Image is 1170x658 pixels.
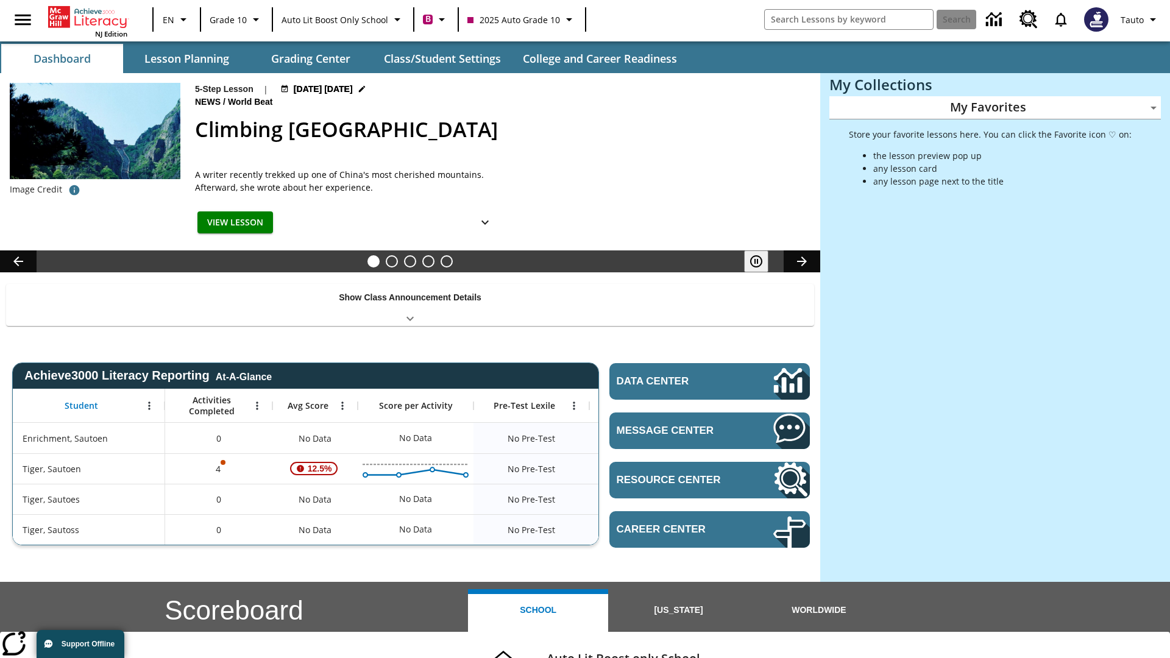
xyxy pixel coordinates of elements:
[609,511,810,548] a: Career Center
[873,175,1132,188] li: any lesson page next to the title
[37,630,124,658] button: Support Offline
[272,423,358,453] div: No Data, Enrichment, Sautoen
[979,3,1012,37] a: Data Center
[303,458,337,479] span: 12.5%
[62,179,87,201] button: Credit for photo and all related images: Public Domain/Charlie Fong
[248,397,266,415] button: Open Menu
[617,375,732,387] span: Data Center
[473,211,497,234] button: Show Details
[288,400,328,411] span: Avg Score
[425,12,431,27] span: B
[165,453,272,484] div: 4, One or more Activity scores may be invalid., Tiger, Sautoen
[508,432,555,445] span: No Pre-Test, Enrichment, Sautoen
[197,211,273,234] button: View Lesson
[205,9,268,30] button: Grade: Grade 10, Select a grade
[744,250,768,272] button: Pause
[163,13,174,26] span: EN
[393,426,438,450] div: No Data, Enrichment, Sautoen
[609,412,810,449] a: Message Center
[140,397,158,415] button: Open Menu
[422,255,434,267] button: Slide 4 Career Lesson
[589,423,705,453] div: No Data, Enrichment, Sautoen
[126,44,247,73] button: Lesson Planning
[609,462,810,498] a: Resource Center, Will open in new tab
[1045,4,1077,35] a: Notifications
[195,96,223,109] span: News
[467,13,560,26] span: 2025 Auto Grade 10
[333,397,352,415] button: Open Menu
[379,400,453,411] span: Score per Activity
[393,517,438,542] div: No Data, Tiger, Sautoss
[195,114,806,145] h2: Climbing Mount Tai
[765,10,933,29] input: search field
[565,397,583,415] button: Open Menu
[784,250,820,272] button: Lesson carousel, Next
[292,487,338,512] span: No Data
[617,425,737,437] span: Message Center
[441,255,453,267] button: Slide 5 Remembering Justice O'Connor
[272,484,358,514] div: No Data, Tiger, Sautoes
[393,487,438,511] div: No Data, Tiger, Sautoes
[272,514,358,545] div: No Data, Tiger, Sautoss
[157,9,196,30] button: Language: EN, Select a language
[62,640,115,648] span: Support Offline
[216,432,221,445] span: 0
[5,2,41,38] button: Open side menu
[386,255,398,267] button: Slide 2 Defining Our Government's Purpose
[609,363,810,400] a: Data Center
[589,484,705,514] div: No Data, Tiger, Sautoes
[10,183,62,196] p: Image Credit
[171,395,252,417] span: Activities Completed
[292,517,338,542] span: No Data
[48,4,127,38] div: Home
[1121,13,1144,26] span: Tauto
[1116,9,1165,30] button: Profile/Settings
[418,9,454,30] button: Boost Class color is violet red. Change class color
[508,493,555,506] span: No Pre-Test, Tiger, Sautoes
[223,97,225,107] span: /
[272,453,358,484] div: , 12.5%, Attention! This student's Average First Try Score of 12.5% is below 65%, Tiger, Sautoen
[589,514,705,545] div: No Data, Tiger, Sautoss
[494,400,555,411] span: Pre-Test Lexile
[23,523,79,536] span: Tiger, Sautoss
[282,13,388,26] span: Auto Lit Boost only School
[294,83,353,96] span: [DATE] [DATE]
[65,400,98,411] span: Student
[829,96,1161,119] div: My Favorites
[216,493,221,506] span: 0
[513,44,687,73] button: College and Career Readiness
[195,168,500,194] span: A writer recently trekked up one of China's most cherished mountains. Afterward, she wrote about ...
[1077,4,1116,35] button: Select a new avatar
[165,514,272,545] div: 0, Tiger, Sautoss
[263,83,268,96] span: |
[1084,7,1108,32] img: Avatar
[749,589,889,632] button: Worldwide
[617,474,737,486] span: Resource Center
[23,462,81,475] span: Tiger, Sautoen
[214,462,223,475] p: 4
[210,13,247,26] span: Grade 10
[250,44,372,73] button: Grading Center
[216,523,221,536] span: 0
[608,589,748,632] button: [US_STATE]
[228,96,275,109] span: World Beat
[873,149,1132,162] li: the lesson preview pop up
[24,369,272,383] span: Achieve3000 Literacy Reporting
[292,426,338,451] span: No Data
[404,255,416,267] button: Slide 3 Pre-release lesson
[374,44,511,73] button: Class/Student Settings
[165,423,272,453] div: 0, Enrichment, Sautoen
[508,462,555,475] span: No Pre-Test, Tiger, Sautoen
[165,484,272,514] div: 0, Tiger, Sautoes
[10,83,180,179] img: 6000 stone steps to climb Mount Tai in Chinese countryside
[23,432,108,445] span: Enrichment, Sautoen
[1012,3,1045,36] a: Resource Center, Will open in new tab
[1,44,123,73] button: Dashboard
[849,128,1132,141] p: Store your favorite lessons here. You can click the Favorite icon ♡ on:
[6,284,814,326] div: Show Class Announcement Details
[589,453,705,484] div: No Data, Tiger, Sautoen
[617,523,737,536] span: Career Center
[95,29,127,38] span: NJ Edition
[367,255,380,267] button: Slide 1 Climbing Mount Tai
[463,9,581,30] button: Class: 2025 Auto Grade 10, Select your class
